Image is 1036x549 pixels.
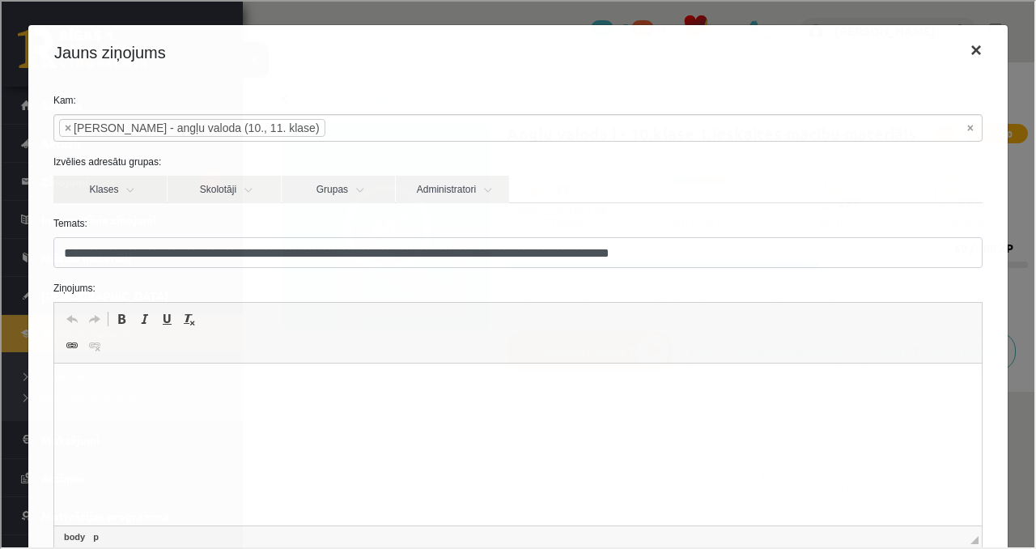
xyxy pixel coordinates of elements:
span: Перетащите для изменения размера [969,534,977,543]
label: Kam: [40,91,993,106]
a: Убрать ссылку [82,334,104,355]
span: Noņemt visus vienumus [966,118,972,134]
a: Grupas [280,174,393,202]
a: Вставить/Редактировать ссылку (⌘+K) [59,334,82,355]
a: Подчеркнутый (⌘+U) [154,307,176,328]
a: Отменить (⌘+Z) [59,307,82,328]
a: Элемент body [59,528,87,543]
label: Temats: [40,215,993,229]
a: Administratori [394,174,507,202]
a: Элемент p [88,528,100,543]
label: Izvēlies adresātu grupas: [40,153,993,168]
h4: Jauns ziņojums [53,39,164,63]
li: Alla Bautre - angļu valoda (10., 11. klase) [57,117,324,135]
iframe: Визуальный текстовый редактор, wiswyg-editor-47024986110840-1757513045-240 [53,362,980,524]
span: × [63,118,70,134]
label: Ziņojums: [40,279,993,294]
a: Курсив (⌘+I) [131,307,154,328]
a: Убрать форматирование [176,307,199,328]
a: Klases [52,174,165,202]
a: Skolotāji [166,174,279,202]
button: × [956,26,993,71]
a: Полужирный (⌘+B) [108,307,131,328]
a: Повторить (⌘+Y) [82,307,104,328]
